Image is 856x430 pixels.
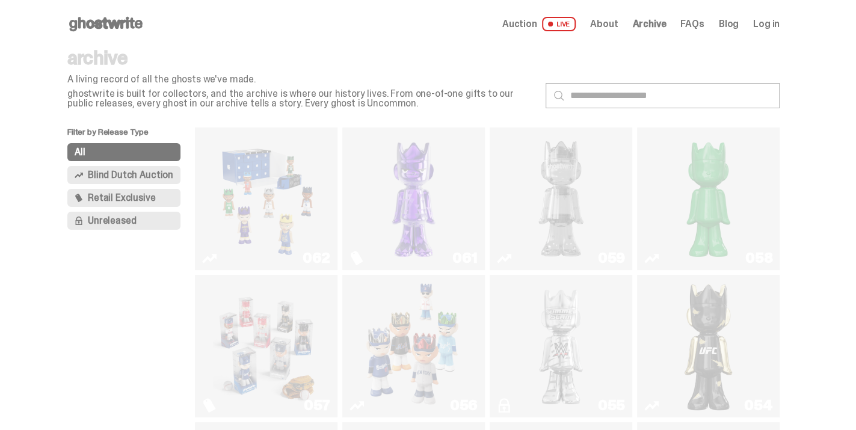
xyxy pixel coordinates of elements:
div: 054 [744,398,772,413]
img: I Was There SummerSlam [508,280,614,413]
button: Blind Dutch Auction [67,166,180,184]
a: Fantasy [349,132,478,265]
a: FAQs [680,19,704,29]
span: LIVE [542,17,576,31]
img: Game Face (2025) [213,280,319,413]
p: ghostwrite is built for collectors, and the archive is where our history lives. From one-of-one g... [67,89,536,108]
a: Auction LIVE [502,17,576,31]
img: Schrödinger's ghost: Sunday Green [655,132,762,265]
div: 057 [304,398,330,413]
div: 062 [303,251,330,265]
img: Game Face (2025) [213,132,319,265]
div: 058 [745,251,772,265]
a: Two [497,132,625,265]
div: 059 [598,251,625,265]
div: 061 [452,251,478,265]
a: Log in [753,19,780,29]
button: Retail Exclusive [67,189,180,207]
button: All [67,143,180,161]
span: Retail Exclusive [88,193,155,203]
div: 055 [598,398,625,413]
a: Blog [719,19,739,29]
span: Unreleased [88,216,136,226]
p: A living record of all the ghosts we've made. [67,75,536,84]
a: About [590,19,618,29]
a: Ruby [644,280,772,413]
p: Filter by Release Type [67,127,195,143]
span: All [75,147,85,157]
span: Blind Dutch Auction [88,170,173,180]
a: Schrödinger's ghost: Sunday Green [644,132,772,265]
img: Fantasy [360,132,467,265]
div: 056 [450,398,478,413]
img: Ruby [680,280,737,413]
p: archive [67,48,536,67]
a: Archive [632,19,666,29]
a: I Was There SummerSlam [497,280,625,413]
img: Game Face (2025) [360,280,467,413]
button: Unreleased [67,212,180,230]
a: Game Face (2025) [202,280,330,413]
img: Two [508,132,614,265]
a: Game Face (2025) [349,280,478,413]
span: Auction [502,19,537,29]
a: Game Face (2025) [202,132,330,265]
